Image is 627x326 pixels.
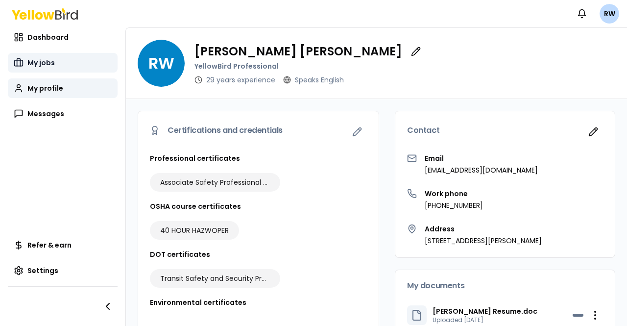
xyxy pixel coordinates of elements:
[425,153,538,163] h3: Email
[160,274,270,283] span: Transit Safety and Security Program (TSSP)
[150,250,367,259] h3: DOT certificates
[8,27,118,47] a: Dashboard
[407,126,439,134] span: Contact
[425,201,483,210] p: [PHONE_NUMBER]
[150,153,367,163] h3: Professional certificates
[600,4,619,24] span: RW
[295,75,344,85] p: Speaks English
[150,173,280,192] div: Associate Safety Professional (ASP)
[194,46,402,57] p: [PERSON_NAME] [PERSON_NAME]
[27,58,55,68] span: My jobs
[150,221,239,240] div: 40 HOUR HAZWOPER
[433,316,537,324] p: Uploaded [DATE]
[8,261,118,280] a: Settings
[407,282,464,290] span: My documents
[425,224,542,234] h3: Address
[160,177,270,187] span: Associate Safety Professional (ASP)
[425,236,542,246] p: [STREET_ADDRESS][PERSON_NAME]
[433,306,537,316] p: [PERSON_NAME] Resume.doc
[8,53,118,73] a: My jobs
[138,40,185,87] span: RW
[8,235,118,255] a: Refer & earn
[425,189,483,199] h3: Work phone
[150,201,367,211] h3: OSHA course certificates
[27,32,69,42] span: Dashboard
[206,75,275,85] p: 29 years experience
[425,165,538,175] p: [EMAIL_ADDRESS][DOMAIN_NAME]
[27,83,63,93] span: My profile
[27,266,58,276] span: Settings
[27,240,72,250] span: Refer & earn
[8,104,118,124] a: Messages
[150,269,280,288] div: Transit Safety and Security Program (TSSP)
[160,226,229,235] span: 40 HOUR HAZWOPER
[194,61,426,71] p: YellowBird Professional
[8,78,118,98] a: My profile
[27,109,64,119] span: Messages
[168,126,283,134] span: Certifications and credentials
[150,298,367,307] h3: Environmental certificates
